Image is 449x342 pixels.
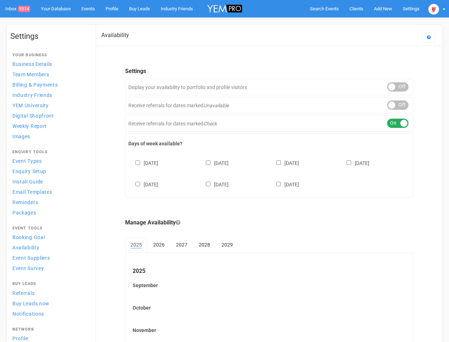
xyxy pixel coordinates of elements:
span: Images [12,134,30,139]
input: [DATE] [347,160,351,165]
div: Receive referrals for dates marked [125,97,413,113]
a: Team Members [10,69,89,79]
a: Packages [10,208,89,217]
label: October [133,304,406,311]
h4: Your Business [12,53,86,57]
a: Reminders [10,197,89,207]
span: Business Details [12,61,52,67]
span: Event Suppliers [12,255,50,261]
span: 9514 [18,6,30,12]
a: Business Details [10,59,89,69]
label: [DATE] [340,159,369,167]
label: September [133,282,406,289]
span: Email Templates [12,189,52,195]
a: Digital Shopfront [10,111,89,120]
a: 2028 [193,238,215,252]
span: Billing & Payments [12,82,58,88]
legend: Manage Availability [125,219,413,227]
span: Search Events [310,6,339,11]
span: Digital Shopfront [12,113,54,119]
a: Install Guide [10,177,89,186]
span: YEM University [12,103,49,108]
a: Billing & Payments [10,80,89,89]
h1: Settings [10,32,89,41]
div: Receive referrals for dates marked [125,115,413,131]
input: [DATE] [276,182,281,186]
span: Availability [12,245,39,250]
h4: Enquiry Tools [12,150,86,154]
a: 2025 [125,238,147,253]
a: 2029 [216,238,238,252]
a: 2026 [148,238,170,252]
span: Event Survey [12,265,44,271]
a: YEM University [10,100,89,110]
input: [DATE] [276,160,281,165]
a: Notifications [10,309,89,318]
span: Booking Goal [12,234,45,240]
span: Notifications [12,311,44,317]
span: Weekly Report [12,123,47,129]
a: Enquiry Setup [10,166,89,176]
span: Enquiry Setup [12,169,46,174]
legend: Settings [125,67,413,76]
span: Clients [349,6,363,11]
a: Industry Friends [10,90,89,100]
label: [DATE] [269,159,299,167]
h4: Event Tools [12,226,86,230]
span: Install Guide [12,179,43,185]
span: Add New [374,6,392,11]
a: Event Types [10,156,89,166]
span: Reminders [12,199,38,205]
a: Event Survey [10,263,89,273]
img: open-uri20250107-2-1pbi2ie [428,4,439,15]
input: [DATE] [135,182,140,186]
label: [DATE] [199,159,229,167]
a: Images [10,131,89,141]
label: November [133,327,406,334]
span: Packages [12,210,36,216]
label: [DATE] [128,159,158,167]
label: [DATE] [269,180,299,188]
a: Email Templates [10,187,89,197]
em: Unavailable [203,103,229,108]
a: Referrals [10,288,89,298]
a: 2027 [171,238,193,252]
a: Booking Goal [10,232,89,242]
h2: Availability [101,32,129,38]
div: Display your availability to portfolio and profile visitors [125,79,413,95]
em: Check [203,121,217,126]
a: Availability [10,243,89,252]
span: Event Types [12,158,42,164]
a: Event Suppliers [10,253,89,263]
label: Days of week available? [128,140,410,147]
span: Team Members [12,72,49,77]
h4: Buy Leads [12,282,86,286]
input: [DATE] [135,160,140,165]
h4: Network [12,327,86,332]
a: Buy Leads now [10,299,89,308]
legend: 2025 [133,267,406,275]
input: [DATE] [206,160,210,165]
a: Weekly Report [10,121,89,131]
label: [DATE] [128,180,158,188]
input: [DATE] [206,182,210,186]
label: [DATE] [199,180,229,188]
